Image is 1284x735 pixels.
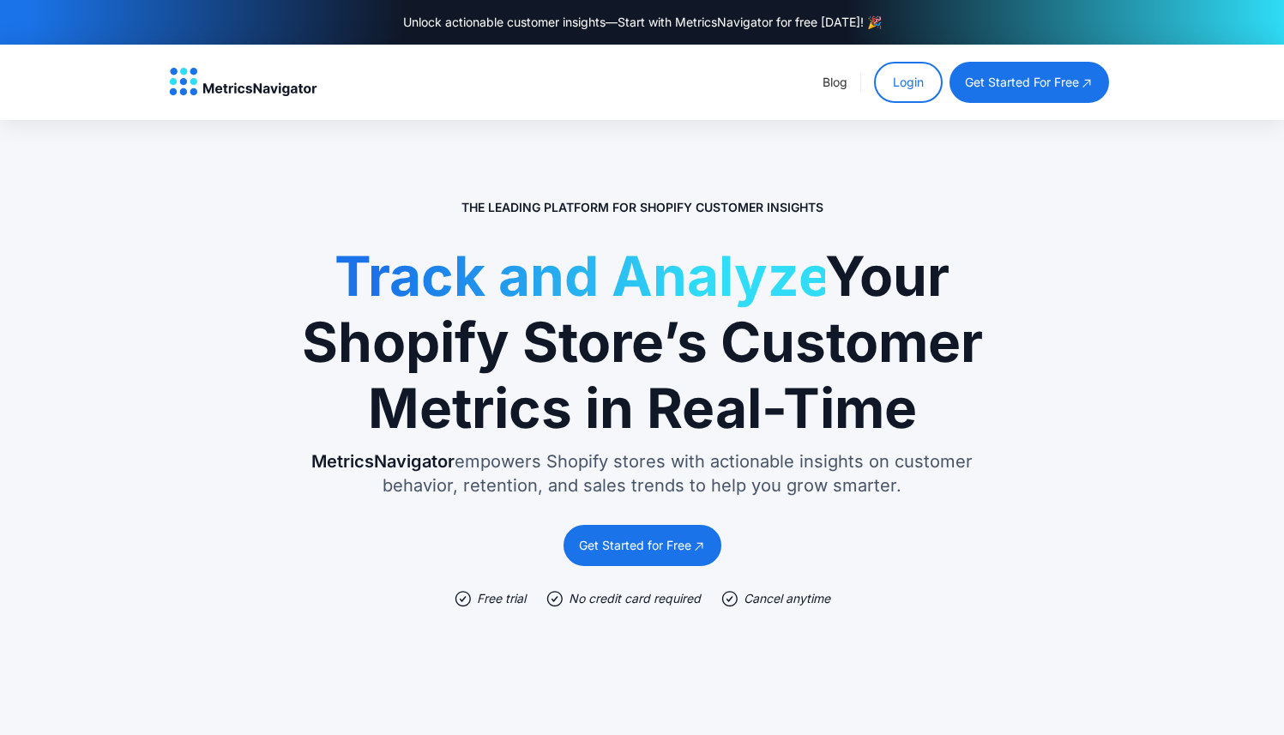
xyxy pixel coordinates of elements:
div: Unlock actionable customer insights—Start with MetricsNavigator for free [DATE]! 🎉 [403,14,882,31]
a: Get Started for Free [564,525,721,566]
a: get started for free [949,62,1109,103]
a: Login [874,62,943,103]
img: check [721,590,738,607]
div: Get Started for Free [579,537,691,554]
div: No credit card required [569,590,701,607]
a: home [169,68,317,97]
img: check [455,590,472,607]
a: Blog [823,75,847,89]
h1: Your Shopify Store’s Customer Metrics in Real-Time [299,244,986,441]
span: MetricsNavigator [311,451,455,472]
img: check [546,590,564,607]
p: empowers Shopify stores with actionable insights on customer behavior, retention, and sales trend... [299,449,986,497]
img: MetricsNavigator [169,68,317,97]
div: get started for free [965,74,1079,91]
img: open [1080,75,1094,90]
div: Free trial [477,590,526,607]
p: The Leading Platform for Shopify Customer Insights [461,199,823,216]
div: Cancel anytime [744,590,830,607]
img: open [692,539,706,553]
span: Track and Analyze [335,243,825,309]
